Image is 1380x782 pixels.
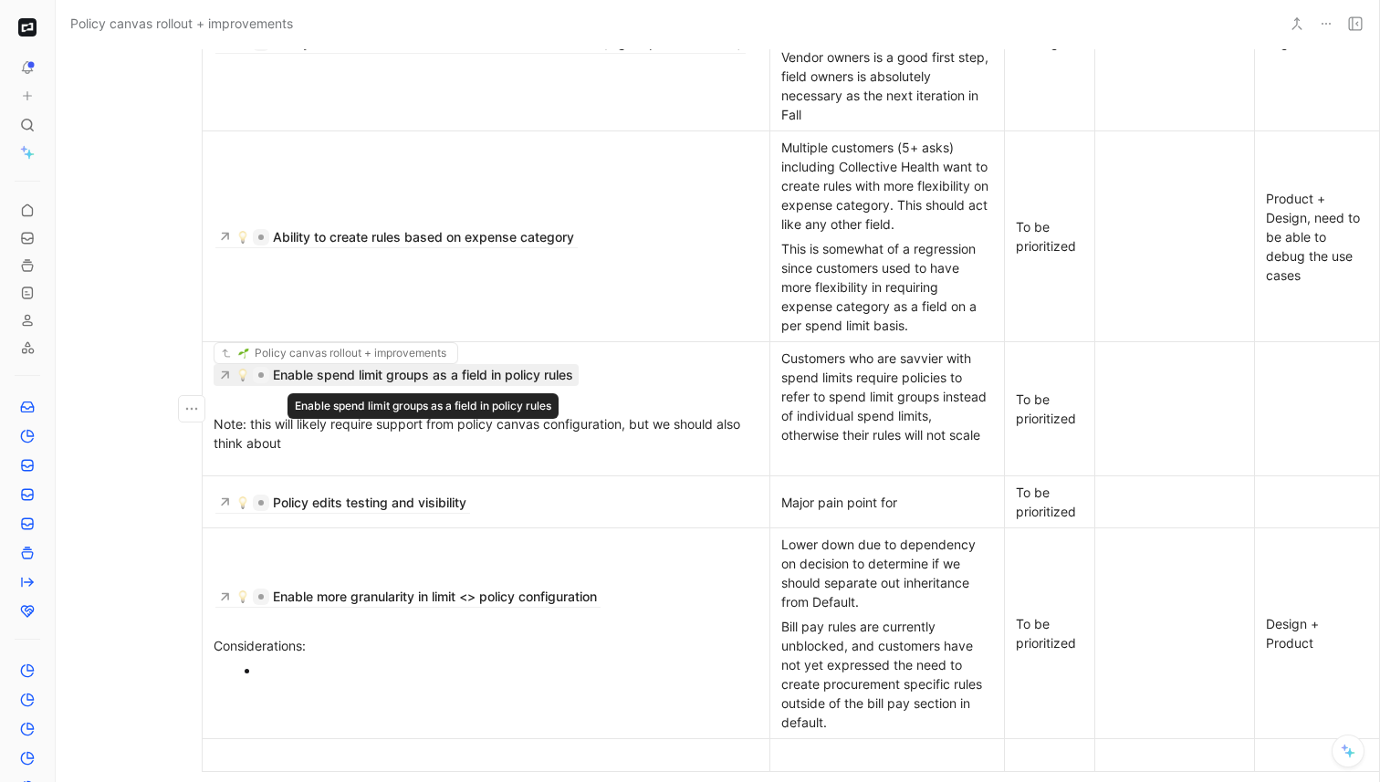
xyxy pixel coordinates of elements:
div: To be prioritized [1016,614,1083,652]
div: To be prioritized [1016,390,1083,428]
div: To be prioritized [1016,217,1083,255]
button: Brex [15,15,40,40]
a: 💡Enable more granularity in limit <> policy configuration [214,586,602,608]
a: 💡Ability to create rules based on expense category [214,226,580,248]
div: Enable spend limit groups as a field in policy rules [273,364,573,386]
div: Vendor owners is a good first step, field owners is absolutely necessary as the next iteration in... [781,47,993,124]
div: Ability to create rules based on expense category [273,226,574,248]
span: Policy canvas rollout + improvements [70,13,293,35]
span: Policy canvas rollout + improvements [255,344,446,362]
a: 💡Enable spend limit groups as a field in policy rules [214,364,579,386]
div: Customers who are savvier with spend limits require policies to refer to spend limit groups inste... [781,349,993,444]
div: Design + Product [1266,614,1368,652]
div: Product + Design, need to be able to debug the use cases [1266,189,1368,285]
div: 🌱Policy canvas rollout + improvements [214,342,458,364]
a: 💡Policy edits testing and visibility [214,492,472,514]
div: Multiple customers (5+ asks) including Collective Health want to create rules with more flexibili... [781,138,993,234]
div: Lower down due to dependency on decision to determine if we should separate out inheritance from ... [781,535,993,611]
div: Note: this will likely require support from policy canvas configuration, but we should also think... [214,414,758,453]
img: 💡 [236,369,249,381]
div: Bill pay rules are currently unblocked, and customers have not yet expressed the need to create p... [781,617,993,732]
div: Major pain point for [781,493,993,512]
div: Enable more granularity in limit <> policy configuration [273,586,597,608]
div: Policy edits testing and visibility [273,492,466,514]
img: 💡 [236,496,249,509]
img: 💡 [236,590,249,603]
div: This is somewhat of a regression since customers used to have more flexibility in requiring expen... [781,239,993,335]
div: Considerations: [214,636,758,655]
img: 💡 [236,231,249,244]
img: 🌱 [238,348,249,359]
img: Brex [18,18,37,36]
div: To be prioritized [1016,483,1083,521]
